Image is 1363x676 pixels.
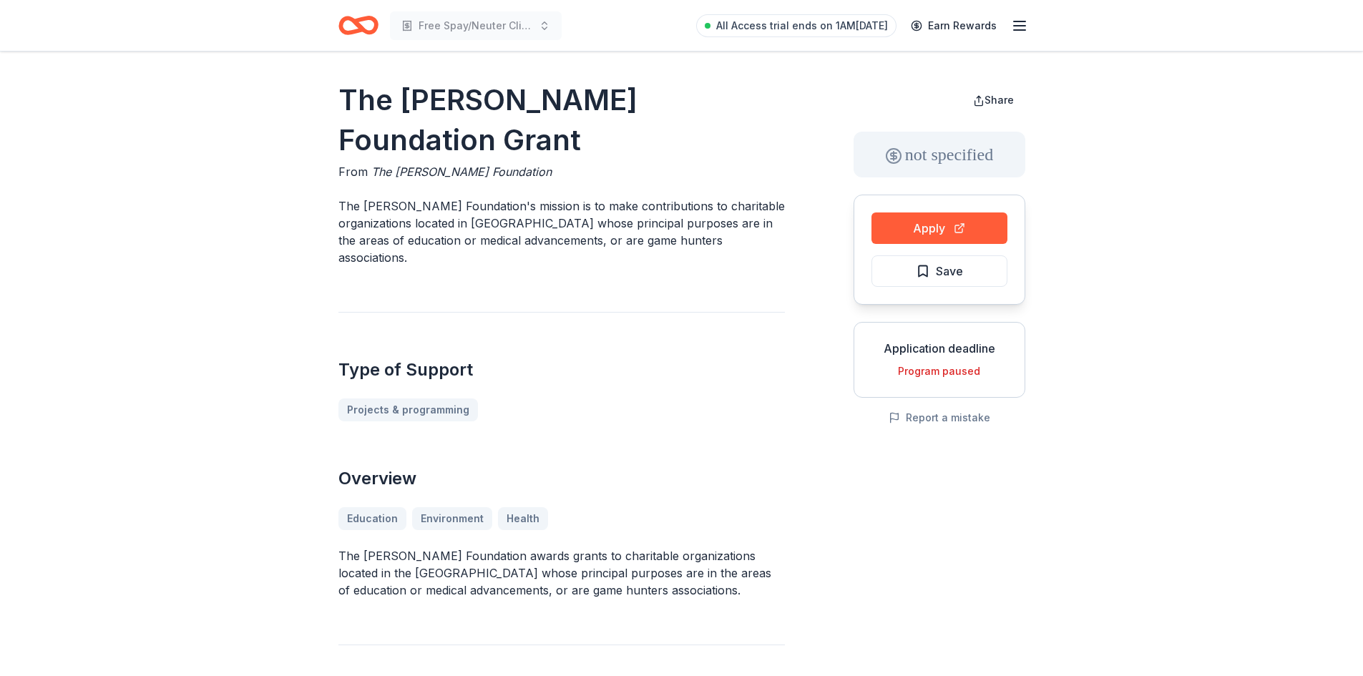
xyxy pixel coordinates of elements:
[902,13,1005,39] a: Earn Rewards
[371,165,552,179] span: The [PERSON_NAME] Foundation
[936,262,963,280] span: Save
[889,409,990,426] button: Report a mistake
[871,255,1007,287] button: Save
[338,197,785,266] p: The [PERSON_NAME] Foundation's mission is to make contributions to charitable organizations locat...
[716,17,888,34] span: All Access trial ends on 1AM[DATE]
[338,547,785,599] p: The [PERSON_NAME] Foundation awards grants to charitable organizations located in the [GEOGRAPHIC...
[866,363,1013,380] div: Program paused
[338,467,785,490] h2: Overview
[871,212,1007,244] button: Apply
[854,132,1025,177] div: not specified
[338,398,478,421] a: Projects & programming
[696,14,897,37] a: All Access trial ends on 1AM[DATE]
[419,17,533,34] span: Free Spay/Neuter Clinics on [GEOGRAPHIC_DATA]
[338,358,785,381] h2: Type of Support
[985,94,1014,106] span: Share
[866,340,1013,357] div: Application deadline
[338,80,785,160] h1: The [PERSON_NAME] Foundation Grant
[390,11,562,40] button: Free Spay/Neuter Clinics on [GEOGRAPHIC_DATA]
[962,86,1025,114] button: Share
[338,163,785,180] div: From
[338,9,378,42] a: Home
